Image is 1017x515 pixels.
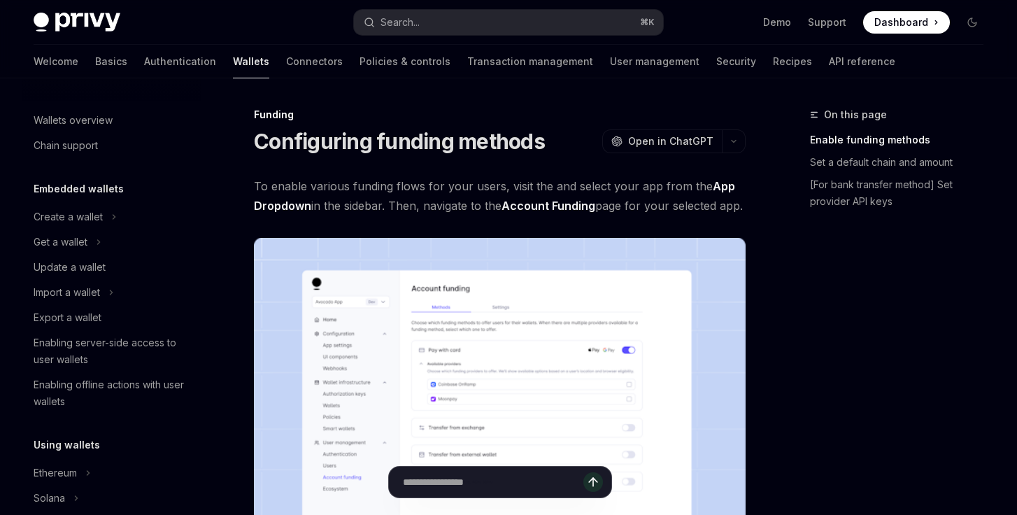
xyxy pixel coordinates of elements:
button: Search...⌘K [354,10,663,35]
div: Enabling offline actions with user wallets [34,376,193,410]
a: Basics [95,45,127,78]
div: Export a wallet [34,309,101,326]
button: Toggle dark mode [961,11,983,34]
a: Chain support [22,133,201,158]
div: Solana [34,490,65,507]
a: Support [808,15,846,29]
a: Enabling server-side access to user wallets [22,330,201,372]
a: [For bank transfer method] Set provider API keys [810,174,995,213]
a: Dashboard [863,11,950,34]
a: Authentication [144,45,216,78]
a: Enable funding methods [810,129,995,151]
h1: Configuring funding methods [254,129,545,154]
button: Send message [583,472,603,492]
div: Update a wallet [34,259,106,276]
a: Set a default chain and amount [810,151,995,174]
div: Chain support [34,137,98,154]
a: API reference [829,45,895,78]
a: Demo [763,15,791,29]
a: Enabling offline actions with user wallets [22,372,201,414]
a: Export a wallet [22,305,201,330]
div: Import a wallet [34,284,100,301]
div: Enabling server-side access to user wallets [34,334,193,368]
a: Wallets overview [22,108,201,133]
a: Recipes [773,45,812,78]
a: Update a wallet [22,255,201,280]
a: Account Funding [502,199,595,213]
a: Connectors [286,45,343,78]
div: Funding [254,108,746,122]
span: On this page [824,106,887,123]
span: Open in ChatGPT [628,134,713,148]
a: User management [610,45,699,78]
div: Wallets overview [34,112,113,129]
span: Dashboard [874,15,928,29]
a: Security [716,45,756,78]
span: To enable various funding flows for your users, visit the and select your app from the in the sid... [254,176,746,216]
div: Search... [381,14,420,31]
img: dark logo [34,13,120,32]
a: Welcome [34,45,78,78]
h5: Embedded wallets [34,181,124,197]
div: Ethereum [34,465,77,481]
button: Open in ChatGPT [602,129,722,153]
h5: Using wallets [34,437,100,453]
div: Get a wallet [34,234,87,251]
span: ⌘ K [640,17,655,28]
a: Transaction management [467,45,593,78]
div: Create a wallet [34,209,103,225]
a: Policies & controls [360,45,450,78]
a: Wallets [233,45,269,78]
